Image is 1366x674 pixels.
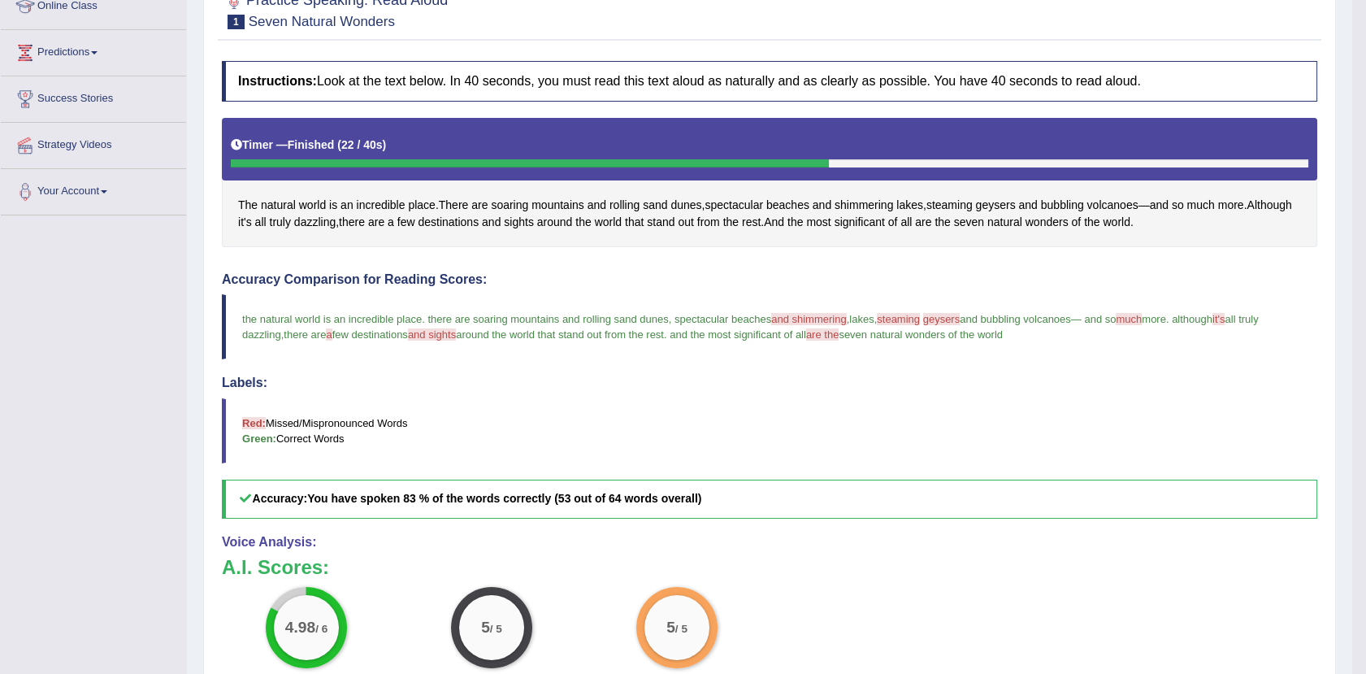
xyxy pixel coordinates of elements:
[397,214,415,231] span: Click to see word definition
[285,618,315,636] big: 4.98
[954,214,984,231] span: Click to see word definition
[806,328,839,341] span: are the
[481,618,490,636] big: 5
[222,398,1317,463] blockquote: Missed/Mispronounced Words Correct Words
[664,328,667,341] span: .
[222,535,1317,550] h4: Voice Analysis:
[670,328,806,341] span: and the most significant of all
[935,214,950,231] span: Click to see word definition
[900,214,912,231] span: Click to see word definition
[1,169,186,210] a: Your Account
[281,328,284,341] span: ,
[813,197,831,214] span: Click to see word definition
[1218,197,1244,214] span: Click to see word definition
[1041,197,1084,214] span: Click to see word definition
[976,197,1016,214] span: Click to see word definition
[326,328,332,341] span: a
[1,123,186,163] a: Strategy Videos
[408,197,435,214] span: Click to see word definition
[242,433,276,445] b: Green:
[1,30,186,71] a: Predictions
[1084,313,1116,325] span: and so
[888,214,898,231] span: Click to see word definition
[504,214,534,231] span: Click to see word definition
[418,214,479,231] span: Click to see word definition
[1187,197,1215,214] span: Click to see word definition
[764,214,784,231] span: Click to see word definition
[222,556,329,578] b: A.I. Scores:
[388,214,394,231] span: Click to see word definition
[456,328,664,341] span: around the world that stand out from the rest
[595,214,622,231] span: Click to see word definition
[490,623,502,635] small: / 5
[1103,214,1130,231] span: Click to see word definition
[926,197,973,214] span: Click to see word definition
[1087,197,1138,214] span: Click to see word definition
[705,197,763,214] span: Click to see word definition
[1026,214,1069,231] span: Click to see word definition
[471,197,488,214] span: Click to see word definition
[408,328,456,341] span: and sights
[329,197,337,214] span: Click to see word definition
[288,138,335,151] b: Finished
[1071,313,1082,325] span: —
[439,197,469,214] span: Click to see word definition
[261,197,296,214] span: Click to see word definition
[877,313,920,325] span: steaming
[307,492,701,505] b: You have spoken 83 % of the words correctly (53 out of 64 words overall)
[678,214,693,231] span: Click to see word definition
[537,214,573,231] span: Click to see word definition
[238,197,258,214] span: Click to see word definition
[915,214,931,231] span: Click to see word definition
[222,118,1317,247] div: . , , — . , . .
[368,214,384,231] span: Click to see word definition
[284,328,326,341] span: there are
[222,376,1317,390] h4: Labels:
[1018,197,1037,214] span: Click to see word definition
[332,328,408,341] span: few destinations
[222,480,1317,518] h5: Accuracy:
[315,623,327,635] small: / 6
[1247,197,1291,214] span: Click to see word definition
[1212,313,1225,325] span: it's
[299,197,326,214] span: Click to see word definition
[806,214,830,231] span: Click to see word definition
[987,214,1022,231] span: Click to see word definition
[1172,197,1184,214] span: Click to see word definition
[340,197,353,214] span: Click to see word definition
[357,197,405,214] span: Click to see word definition
[294,214,336,231] span: Click to see word definition
[228,15,245,29] span: 1
[647,214,674,231] span: Click to see word definition
[1142,313,1212,325] span: more. although
[588,197,606,214] span: Click to see word definition
[337,138,341,151] b: (
[697,214,720,231] span: Click to see word definition
[269,214,290,231] span: Click to see word definition
[960,313,1071,325] span: and bubbling volcanoes
[222,61,1317,102] h4: Look at the text below. In 40 seconds, you must read this text aloud as naturally and as clearly ...
[742,214,761,231] span: Click to see word definition
[771,313,847,325] span: and shimmering
[896,197,923,214] span: Click to see word definition
[1150,197,1169,214] span: Click to see word definition
[670,197,701,214] span: Click to see word definition
[1084,214,1099,231] span: Click to see word definition
[249,14,395,29] small: Seven Natural Wonders
[242,313,771,325] span: the natural world is an incredible place. there are soaring mountains and rolling sand dunes, spe...
[238,74,317,88] b: Instructions:
[839,328,1003,341] span: seven natural wonders of the world
[723,214,739,231] span: Click to see word definition
[666,618,675,636] big: 5
[242,417,266,429] b: Red:
[339,214,365,231] span: Click to see word definition
[383,138,387,151] b: )
[847,313,850,325] span: ,
[766,197,809,214] span: Click to see word definition
[849,313,877,325] span: lakes,
[255,214,267,231] span: Click to see word definition
[1,76,186,117] a: Success Stories
[787,214,803,231] span: Click to see word definition
[923,313,961,325] span: geysers
[1071,214,1081,231] span: Click to see word definition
